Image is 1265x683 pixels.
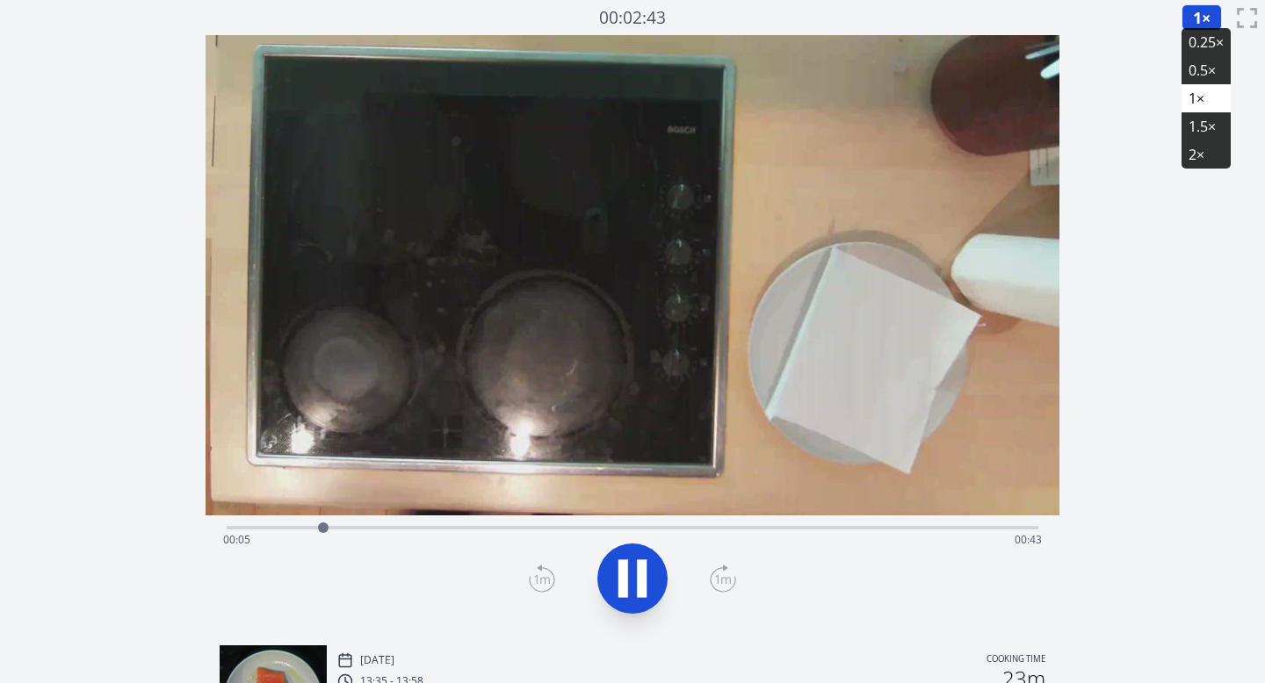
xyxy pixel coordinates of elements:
p: [DATE] [360,653,394,667]
span: 00:43 [1015,532,1042,547]
p: Cooking time [987,652,1045,668]
li: 1× [1182,84,1231,112]
span: 1 [1193,7,1202,28]
li: 0.25× [1182,28,1231,56]
li: 0.5× [1182,56,1231,84]
button: 1× [1182,4,1222,31]
li: 1.5× [1182,112,1231,140]
li: 2× [1182,140,1231,169]
span: 00:05 [223,532,250,547]
a: 00:02:43 [599,5,666,31]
